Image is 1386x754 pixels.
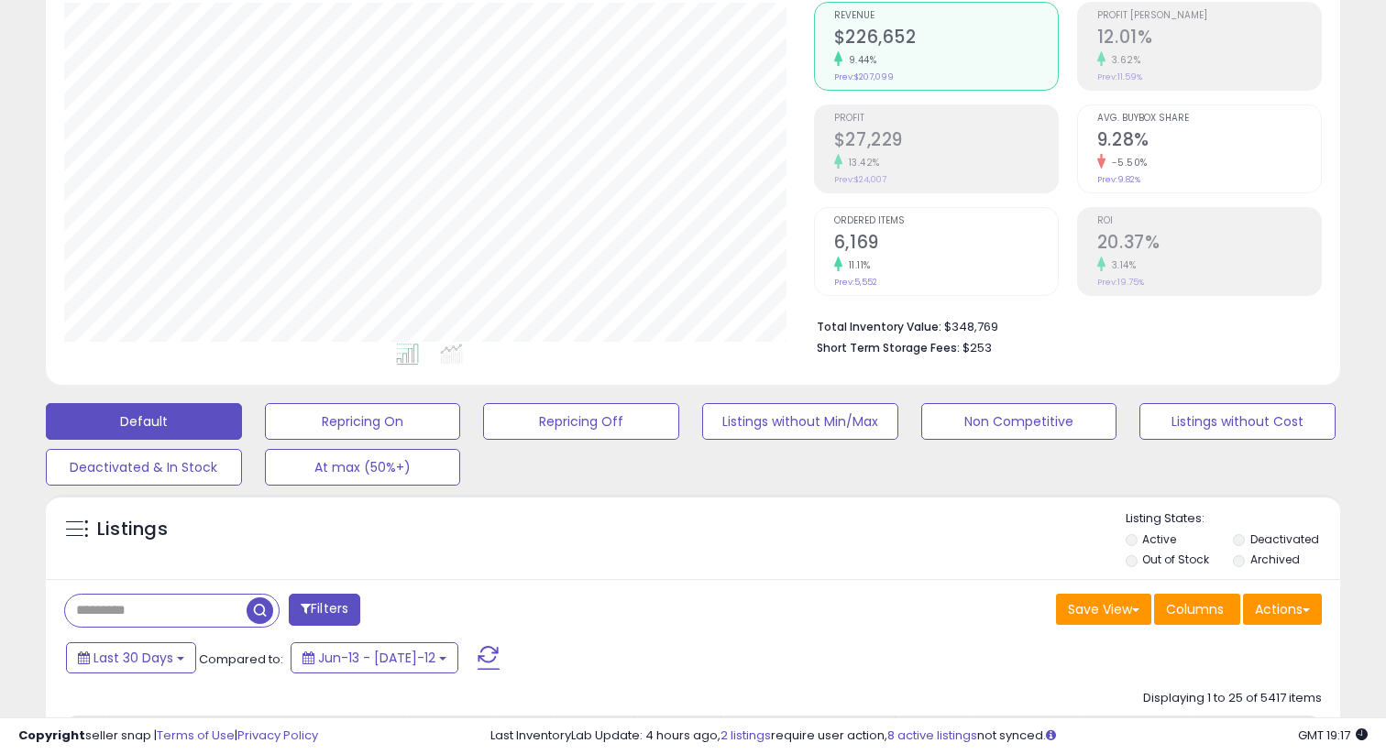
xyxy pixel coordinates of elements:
button: Default [46,403,242,440]
h2: 12.01% [1097,27,1321,51]
button: Deactivated & In Stock [46,449,242,486]
button: Last 30 Days [66,642,196,673]
h5: Listings [97,517,168,542]
div: seller snap | | [18,727,318,745]
div: Last InventoryLab Update: 4 hours ago, require user action, not synced. [490,727,1368,745]
span: Last 30 Days [93,649,173,667]
span: Jun-13 - [DATE]-12 [318,649,435,667]
b: Short Term Storage Fees: [817,340,960,355]
h2: $226,652 [834,27,1058,51]
span: Ordered Items [834,216,1058,226]
a: 2 listings [720,727,771,744]
button: Save View [1056,594,1151,625]
span: 2025-08-12 19:17 GMT [1298,727,1368,744]
small: 9.44% [842,53,877,67]
p: Listing States: [1126,510,1341,528]
button: Actions [1243,594,1322,625]
button: Non Competitive [921,403,1117,440]
a: 8 active listings [887,727,977,744]
small: Prev: 5,552 [834,277,877,288]
span: ROI [1097,216,1321,226]
small: 13.42% [842,156,880,169]
li: $348,769 [817,314,1308,336]
span: $253 [962,339,992,356]
small: Prev: 11.59% [1097,71,1142,82]
label: Out of Stock [1142,552,1209,567]
button: Filters [289,594,360,626]
h2: 6,169 [834,232,1058,257]
span: Revenue [834,11,1058,21]
div: Displaying 1 to 25 of 5417 items [1143,690,1322,707]
button: At max (50%+) [265,449,461,486]
button: Jun-13 - [DATE]-12 [291,642,458,673]
button: Repricing Off [483,403,679,440]
small: 11.11% [842,258,871,272]
label: Deactivated [1250,531,1319,547]
h2: $27,229 [834,129,1058,154]
b: Total Inventory Value: [817,319,941,334]
span: Compared to: [199,650,283,668]
small: Prev: $24,007 [834,174,886,185]
small: 3.14% [1105,258,1137,272]
small: -5.50% [1105,156,1148,169]
span: Profit [834,114,1058,124]
button: Columns [1154,594,1240,625]
small: Prev: 19.75% [1097,277,1144,288]
span: Avg. Buybox Share [1097,114,1321,124]
span: Columns [1166,600,1224,618]
button: Listings without Cost [1139,403,1336,440]
small: Prev: 9.82% [1097,174,1140,185]
label: Archived [1250,552,1300,567]
small: Prev: $207,099 [834,71,894,82]
small: 3.62% [1105,53,1141,67]
button: Repricing On [265,403,461,440]
a: Terms of Use [157,727,235,744]
label: Active [1142,531,1176,547]
span: Profit [PERSON_NAME] [1097,11,1321,21]
strong: Copyright [18,727,85,744]
h2: 20.37% [1097,232,1321,257]
h2: 9.28% [1097,129,1321,154]
a: Privacy Policy [237,727,318,744]
button: Listings without Min/Max [702,403,898,440]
